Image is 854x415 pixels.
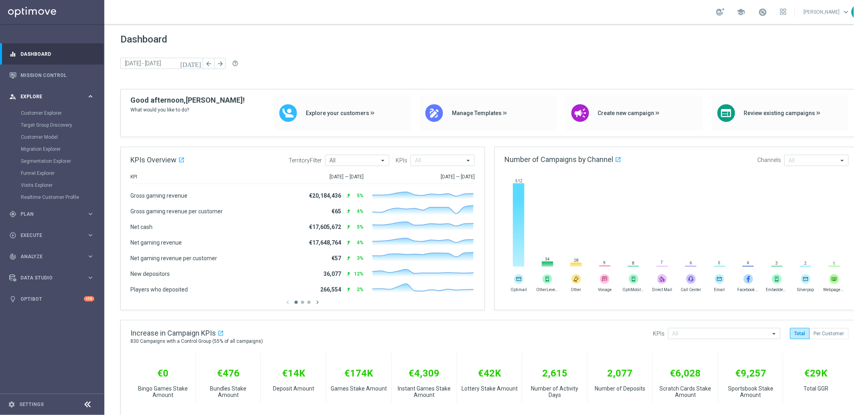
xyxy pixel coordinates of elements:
[87,231,94,239] i: keyboard_arrow_right
[21,182,83,188] a: Visits Explorer
[21,119,104,131] div: Target Group Discovery
[87,93,94,100] i: keyboard_arrow_right
[21,167,104,179] div: Funnel Explorer
[21,170,83,176] a: Funnel Explorer
[21,122,83,128] a: Target Group Discovery
[9,93,87,100] div: Explore
[87,253,94,260] i: keyboard_arrow_right
[737,8,746,16] span: school
[9,72,95,79] button: Mission Control
[20,288,84,310] a: Optibot
[9,211,87,218] div: Plan
[21,110,83,116] a: Customer Explorer
[87,210,94,218] i: keyboard_arrow_right
[9,296,95,302] button: lightbulb Optibot +10
[842,8,851,16] span: keyboard_arrow_down
[9,275,95,281] button: Data Studio keyboard_arrow_right
[21,158,83,164] a: Segmentation Explorer
[9,232,87,239] div: Execute
[87,274,94,281] i: keyboard_arrow_right
[20,65,94,86] a: Mission Control
[9,232,95,239] button: play_circle_outline Execute keyboard_arrow_right
[21,155,104,167] div: Segmentation Explorer
[9,296,16,303] i: lightbulb
[20,212,87,217] span: Plan
[9,65,94,86] div: Mission Control
[9,211,95,217] button: gps_fixed Plan keyboard_arrow_right
[21,134,83,140] a: Customer Model
[9,93,95,100] button: person_search Explore keyboard_arrow_right
[20,233,87,238] span: Execute
[21,194,83,200] a: Realtime Customer Profile
[21,179,104,191] div: Visits Explorer
[21,191,104,203] div: Realtime Customer Profile
[9,43,94,65] div: Dashboard
[9,253,95,260] button: track_changes Analyze keyboard_arrow_right
[21,146,83,152] a: Migration Explorer
[9,253,87,260] div: Analyze
[84,296,94,302] div: +10
[9,51,16,58] i: equalizer
[20,43,94,65] a: Dashboard
[21,107,104,119] div: Customer Explorer
[9,211,16,218] i: gps_fixed
[21,131,104,143] div: Customer Model
[20,275,87,280] span: Data Studio
[9,253,16,260] i: track_changes
[9,93,16,100] i: person_search
[9,51,95,57] button: equalizer Dashboard
[20,94,87,99] span: Explore
[9,274,87,281] div: Data Studio
[20,254,87,259] span: Analyze
[803,6,852,18] a: [PERSON_NAME]keyboard_arrow_down
[9,288,94,310] div: Optibot
[19,402,44,407] a: Settings
[21,143,104,155] div: Migration Explorer
[9,232,16,239] i: play_circle_outline
[8,401,15,408] i: settings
